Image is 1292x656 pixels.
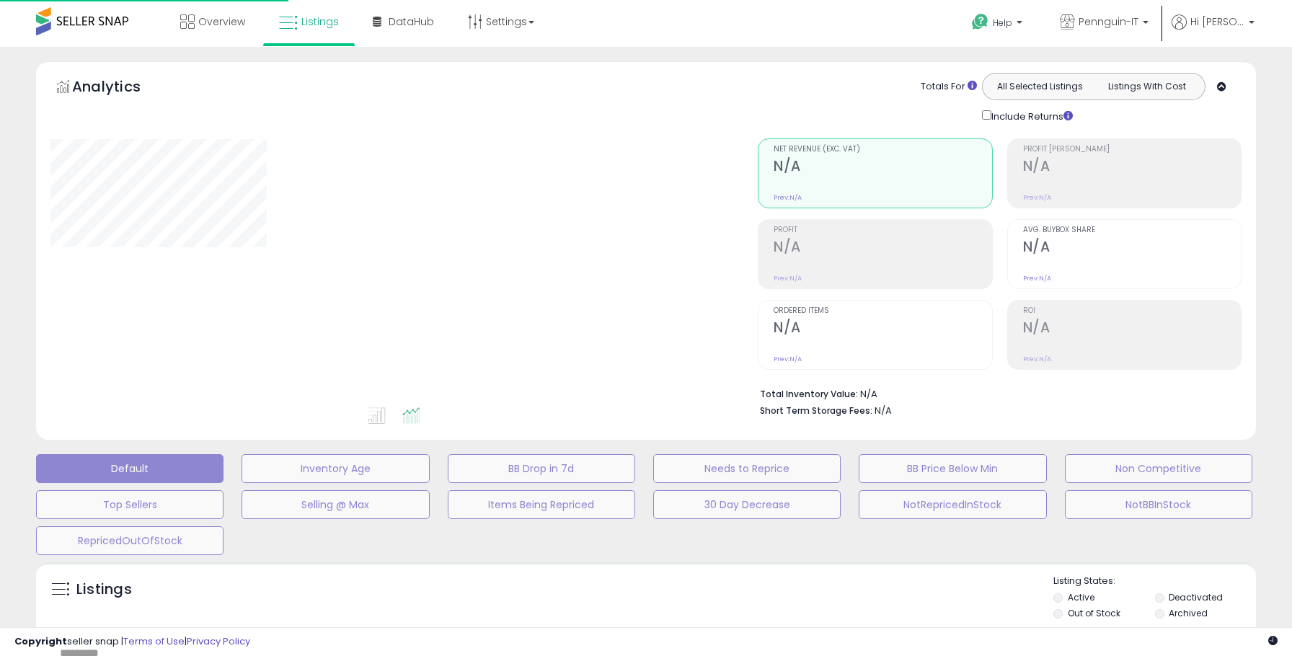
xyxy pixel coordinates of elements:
small: Prev: N/A [774,193,802,202]
h5: Analytics [72,76,169,100]
h2: N/A [1023,239,1241,258]
small: Prev: N/A [1023,193,1051,202]
button: NotRepricedInStock [859,490,1046,519]
span: DataHub [389,14,434,29]
button: NotBBInStock [1065,490,1252,519]
span: Overview [198,14,245,29]
button: Items Being Repriced [448,490,635,519]
button: Inventory Age [242,454,429,483]
h2: N/A [1023,319,1241,339]
span: Pennguin-IT [1079,14,1138,29]
strong: Copyright [14,634,67,648]
span: Profit [PERSON_NAME] [1023,146,1241,154]
h2: N/A [1023,158,1241,177]
b: Short Term Storage Fees: [760,404,872,417]
button: Default [36,454,224,483]
button: BB Price Below Min [859,454,1046,483]
button: 30 Day Decrease [653,490,841,519]
button: RepricedOutOfStock [36,526,224,555]
small: Prev: N/A [774,355,802,363]
button: Listings With Cost [1093,77,1200,96]
i: Get Help [971,13,989,31]
h2: N/A [774,239,991,258]
small: Prev: N/A [774,274,802,283]
span: Ordered Items [774,307,991,315]
small: Prev: N/A [1023,274,1051,283]
div: seller snap | | [14,635,250,649]
span: Profit [774,226,991,234]
button: Top Sellers [36,490,224,519]
h2: N/A [774,158,991,177]
a: Hi [PERSON_NAME] [1172,14,1255,47]
button: Needs to Reprice [653,454,841,483]
button: All Selected Listings [986,77,1094,96]
span: Help [993,17,1012,29]
b: Total Inventory Value: [760,388,858,400]
span: Avg. Buybox Share [1023,226,1241,234]
span: Net Revenue (Exc. VAT) [774,146,991,154]
span: ROI [1023,307,1241,315]
a: Help [960,2,1037,47]
div: Totals For [921,80,977,94]
small: Prev: N/A [1023,355,1051,363]
button: BB Drop in 7d [448,454,635,483]
span: Listings [301,14,339,29]
button: Selling @ Max [242,490,429,519]
h2: N/A [774,319,991,339]
li: N/A [760,384,1231,402]
span: N/A [875,404,892,417]
div: Include Returns [971,107,1090,124]
span: Hi [PERSON_NAME] [1190,14,1244,29]
button: Non Competitive [1065,454,1252,483]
